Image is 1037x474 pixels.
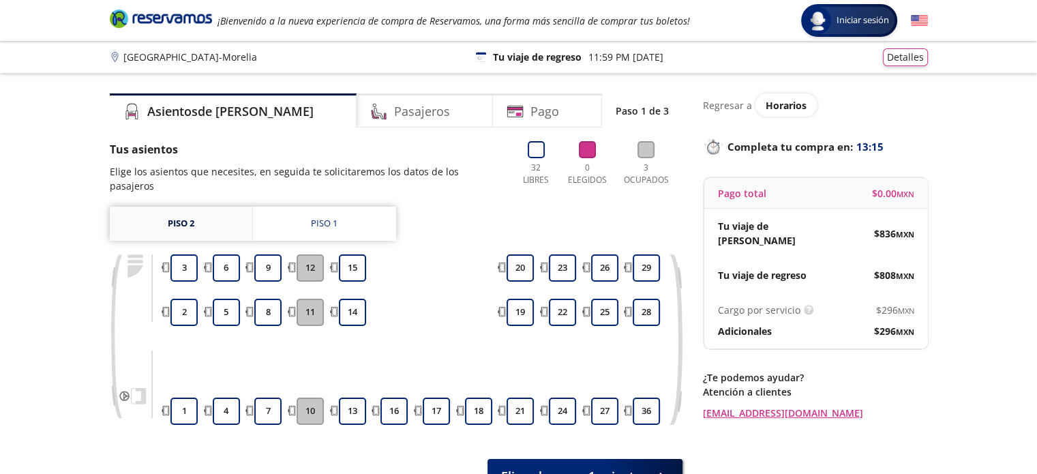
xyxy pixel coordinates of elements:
button: 29 [633,254,660,282]
button: 21 [507,398,534,425]
button: 8 [254,299,282,326]
button: 14 [339,299,366,326]
p: 3 Ocupados [620,162,672,186]
button: 20 [507,254,534,282]
button: 15 [339,254,366,282]
span: $ 296 [874,324,914,338]
button: 10 [297,398,324,425]
h4: Asientos de [PERSON_NAME] [147,102,314,121]
span: $ 808 [874,268,914,282]
span: $ 0.00 [872,186,914,201]
div: Regresar a ver horarios [703,93,928,117]
a: Piso 1 [253,207,396,241]
button: 5 [213,299,240,326]
button: 13 [339,398,366,425]
p: [GEOGRAPHIC_DATA] - Morelia [123,50,257,64]
button: 28 [633,299,660,326]
p: Paso 1 de 3 [616,104,669,118]
span: $ 296 [876,303,914,317]
button: 23 [549,254,576,282]
p: Completa tu compra en : [703,137,928,156]
button: 11 [297,299,324,326]
small: MXN [898,306,914,316]
button: 19 [507,299,534,326]
p: Adicionales [718,324,772,338]
small: MXN [896,327,914,337]
button: 16 [380,398,408,425]
button: 6 [213,254,240,282]
p: Pago total [718,186,766,201]
button: 25 [591,299,618,326]
a: Piso 2 [110,207,252,241]
p: Regresar a [703,98,752,113]
span: $ 836 [874,226,914,241]
button: 26 [591,254,618,282]
p: Cargo por servicio [718,303,800,317]
p: Tus asientos [110,141,504,158]
button: 18 [465,398,492,425]
p: 11:59 PM [DATE] [588,50,663,64]
a: [EMAIL_ADDRESS][DOMAIN_NAME] [703,406,928,420]
small: MXN [897,189,914,199]
button: 9 [254,254,282,282]
button: English [911,12,928,29]
h4: Pago [530,102,559,121]
small: MXN [896,271,914,281]
p: Elige los asientos que necesites, en seguida te solicitaremos los datos de los pasajeros [110,164,504,193]
span: 13:15 [856,139,884,155]
span: Iniciar sesión [831,14,895,27]
p: Atención a clientes [703,385,928,399]
p: ¿Te podemos ayudar? [703,370,928,385]
button: 2 [170,299,198,326]
button: 17 [423,398,450,425]
button: 3 [170,254,198,282]
button: 36 [633,398,660,425]
button: 24 [549,398,576,425]
small: MXN [896,229,914,239]
i: Brand Logo [110,8,212,29]
h4: Pasajeros [394,102,450,121]
span: Horarios [766,99,807,112]
button: 27 [591,398,618,425]
button: 22 [549,299,576,326]
button: 7 [254,398,282,425]
a: Brand Logo [110,8,212,33]
button: 4 [213,398,240,425]
p: Tu viaje de regreso [493,50,582,64]
button: 12 [297,254,324,282]
p: 32 Libres [517,162,555,186]
button: 1 [170,398,198,425]
div: Piso 1 [311,217,337,231]
p: Tu viaje de [PERSON_NAME] [718,219,816,248]
em: ¡Bienvenido a la nueva experiencia de compra de Reservamos, una forma más sencilla de comprar tus... [217,14,690,27]
p: Tu viaje de regreso [718,268,807,282]
p: 0 Elegidos [565,162,610,186]
button: Detalles [883,48,928,66]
